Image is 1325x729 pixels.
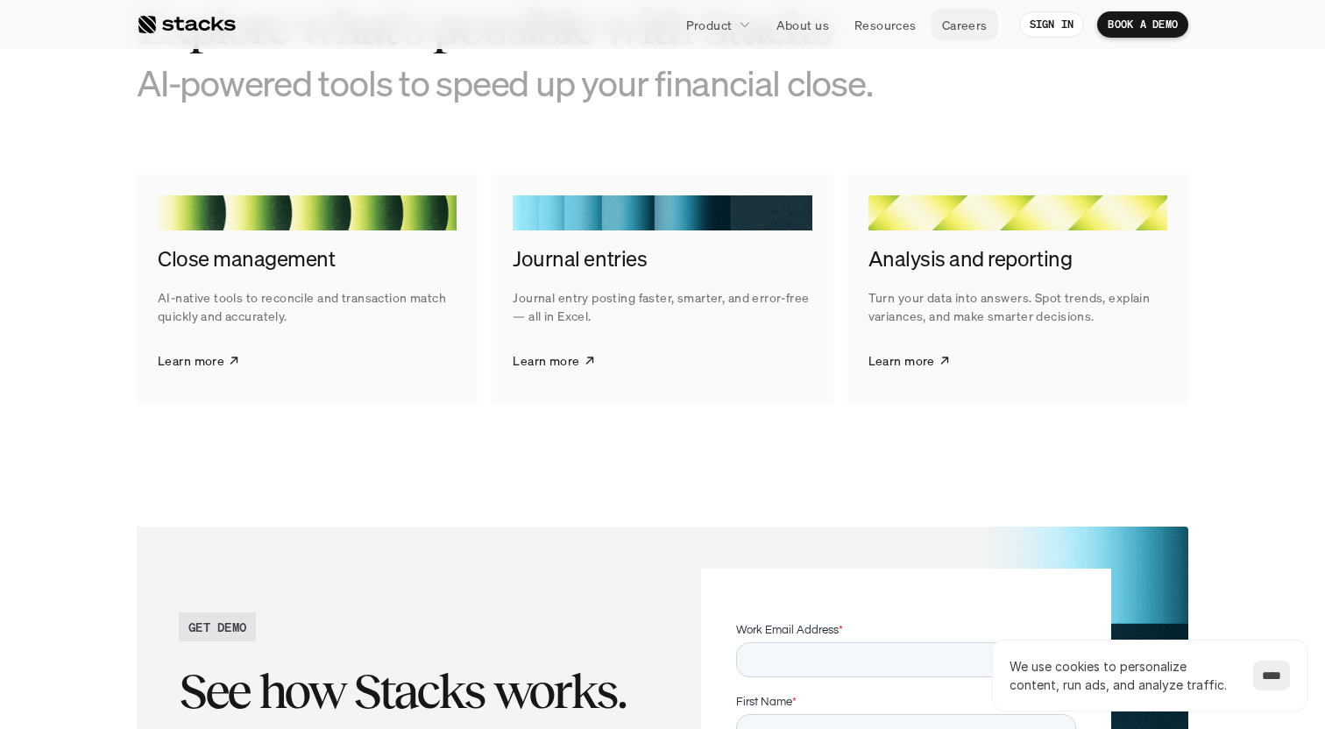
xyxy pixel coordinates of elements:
p: About us [776,16,829,34]
p: Resources [854,16,917,34]
h4: Journal entries [513,244,811,274]
p: Turn your data into answers. Spot trends, explain variances, and make smarter decisions. [868,288,1167,325]
a: BOOK A DEMO [1097,11,1188,38]
a: Learn more [158,339,240,383]
p: SIGN IN [1030,18,1074,31]
h2: GET DEMO [188,618,246,636]
a: Resources [844,9,927,40]
p: Learn more [158,351,224,370]
a: About us [766,9,840,40]
p: AI-native tools to reconcile and transaction match quickly and accurately. [158,288,457,325]
p: BOOK A DEMO [1108,18,1178,31]
h3: AI-powered tools to speed up your financial close. [137,61,925,104]
h4: Close management [158,244,457,274]
a: Learn more [868,339,951,383]
a: Careers [932,9,998,40]
p: Careers [942,16,988,34]
p: Learn more [513,351,579,370]
p: We use cookies to personalize content, run ads, and analyze traffic. [1010,657,1236,694]
p: Product [686,16,733,34]
a: SIGN IN [1019,11,1085,38]
p: Learn more [868,351,935,370]
a: Privacy Policy [207,334,284,346]
p: Journal entry posting faster, smarter, and error-free — all in Excel. [513,288,811,325]
h2: See how Stacks works. [179,664,648,718]
a: Learn more [513,339,595,383]
h4: Analysis and reporting [868,244,1167,274]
